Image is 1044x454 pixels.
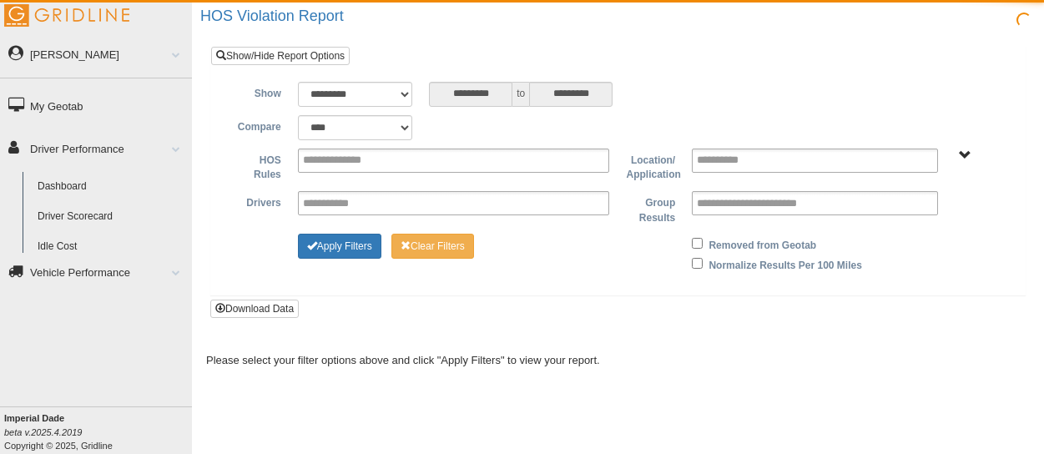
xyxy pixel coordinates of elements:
button: Download Data [210,300,299,318]
label: HOS Rules [224,149,290,183]
i: beta v.2025.4.2019 [4,427,82,437]
img: Gridline [4,4,129,27]
button: Change Filter Options [298,234,381,259]
label: Removed from Geotab [709,234,816,254]
label: Compare [224,115,290,135]
b: Imperial Dade [4,413,64,423]
a: Idle Cost [30,232,192,262]
label: Drivers [224,191,290,211]
a: Dashboard [30,172,192,202]
a: Driver Scorecard [30,202,192,232]
a: Show/Hide Report Options [211,47,350,65]
label: Show [224,82,290,102]
label: Location/ Application [618,149,683,183]
span: Please select your filter options above and click "Apply Filters" to view your report. [206,354,600,366]
div: Copyright © 2025, Gridline [4,411,192,452]
label: Group Results [618,191,683,225]
label: Normalize Results Per 100 Miles [709,254,861,274]
span: to [512,82,529,107]
h2: HOS Violation Report [200,8,1044,25]
button: Change Filter Options [391,234,474,259]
